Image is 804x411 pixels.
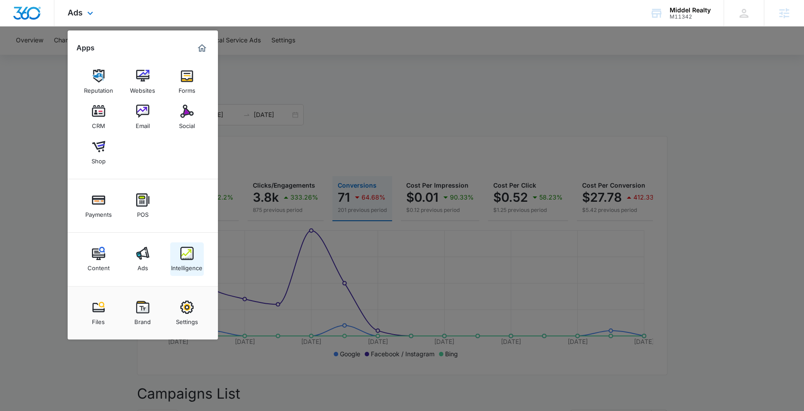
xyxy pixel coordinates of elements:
[91,153,106,165] div: Shop
[195,41,209,55] a: Marketing 360® Dashboard
[14,14,21,21] img: logo_orange.svg
[98,52,149,58] div: Keywords by Traffic
[82,100,115,134] a: CRM
[82,296,115,330] a: Files
[670,14,711,20] div: account id
[82,136,115,169] a: Shop
[179,83,195,94] div: Forms
[88,260,110,271] div: Content
[34,52,79,58] div: Domain Overview
[176,314,198,325] div: Settings
[670,7,711,14] div: account name
[137,260,148,271] div: Ads
[134,314,151,325] div: Brand
[137,207,149,218] div: POS
[25,14,43,21] div: v 4.0.25
[76,44,95,52] h2: Apps
[170,296,204,330] a: Settings
[92,314,105,325] div: Files
[126,296,160,330] a: Brand
[82,242,115,276] a: Content
[126,100,160,134] a: Email
[170,65,204,98] a: Forms
[92,118,105,129] div: CRM
[126,189,160,222] a: POS
[130,83,155,94] div: Websites
[82,65,115,98] a: Reputation
[126,65,160,98] a: Websites
[85,207,112,218] div: Payments
[126,242,160,276] a: Ads
[24,51,31,58] img: tab_domain_overview_orange.svg
[68,8,83,17] span: Ads
[14,23,21,30] img: website_grey.svg
[170,100,204,134] a: Social
[84,83,113,94] div: Reputation
[82,189,115,222] a: Payments
[23,23,97,30] div: Domain: [DOMAIN_NAME]
[88,51,95,58] img: tab_keywords_by_traffic_grey.svg
[170,242,204,276] a: Intelligence
[171,260,202,271] div: Intelligence
[179,118,195,129] div: Social
[136,118,150,129] div: Email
